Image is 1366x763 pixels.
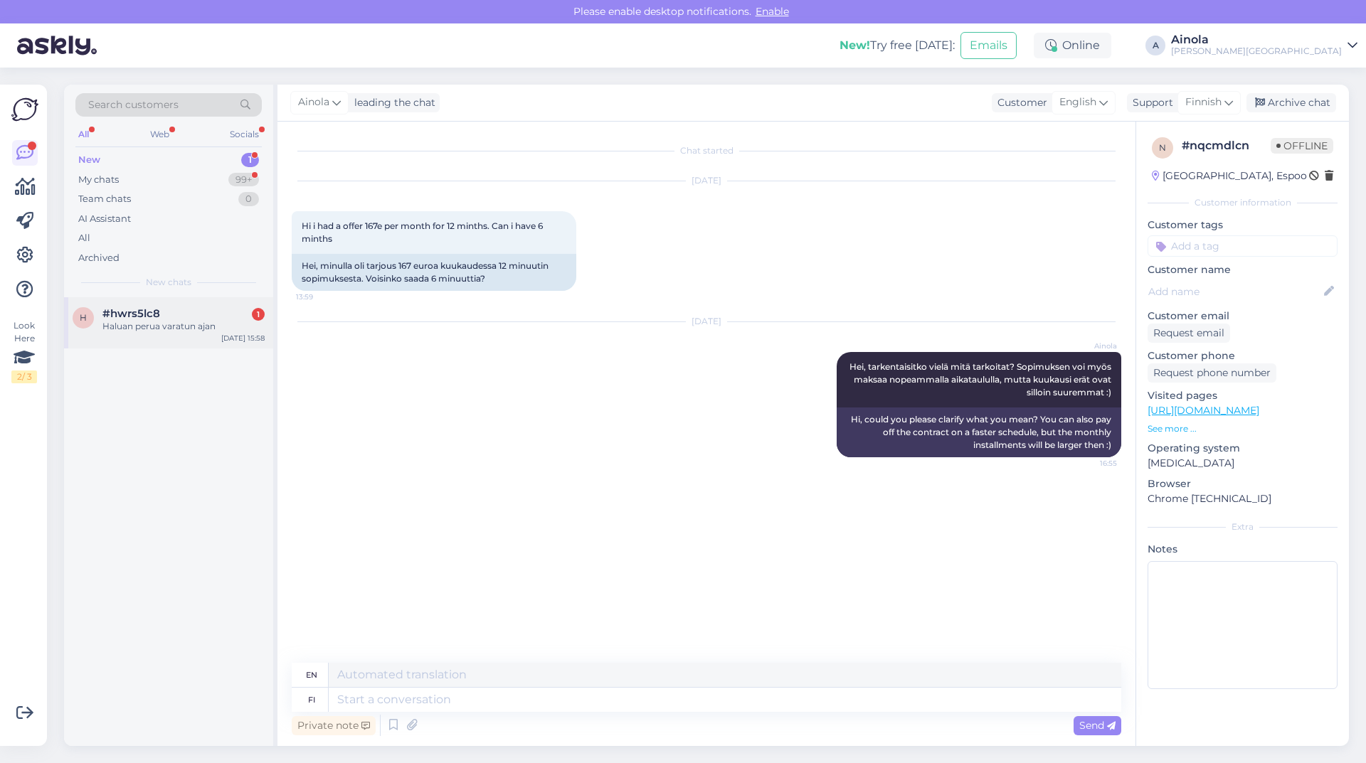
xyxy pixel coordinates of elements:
[1064,458,1117,469] span: 16:55
[78,192,131,206] div: Team chats
[1152,169,1307,183] div: [GEOGRAPHIC_DATA], Espoo
[292,174,1121,187] div: [DATE]
[1148,542,1338,557] p: Notes
[1171,34,1342,46] div: Ainola
[227,125,262,144] div: Socials
[840,37,955,54] div: Try free [DATE]:
[1171,46,1342,57] div: [PERSON_NAME][GEOGRAPHIC_DATA]
[80,312,87,323] span: h
[1148,521,1338,533] div: Extra
[349,95,435,110] div: leading the chat
[75,125,92,144] div: All
[302,220,545,244] span: Hi i had a offer 167e per month for 12 minths. Can i have 6 minths
[1148,441,1338,456] p: Operating system
[960,32,1017,59] button: Emails
[1148,284,1321,299] input: Add name
[308,688,315,712] div: fi
[1064,341,1117,351] span: Ainola
[1159,142,1166,153] span: n
[1148,422,1338,435] p: See more ...
[102,307,160,320] span: #hwrs5lc8
[1148,476,1338,491] p: Browser
[147,125,172,144] div: Web
[1059,95,1096,110] span: English
[78,251,120,265] div: Archived
[221,333,265,343] div: [DATE] 15:58
[840,38,870,52] b: New!
[1148,456,1338,471] p: [MEDICAL_DATA]
[1079,719,1116,732] span: Send
[292,315,1121,328] div: [DATE]
[849,361,1113,397] span: Hei, tarkentaisitko vielä mitä tarkoitat? Sopimuksen voi myös maksaa nopeammalla aikataululla, mu...
[228,173,259,187] div: 99+
[1034,33,1111,58] div: Online
[11,319,37,383] div: Look Here
[252,308,265,321] div: 1
[1148,309,1338,324] p: Customer email
[1127,95,1173,110] div: Support
[11,96,38,123] img: Askly Logo
[1185,95,1222,110] span: Finnish
[837,407,1121,457] div: Hi, could you please clarify what you mean? You can also pay off the contract on a faster schedul...
[1148,363,1276,383] div: Request phone number
[1182,137,1271,154] div: # nqcmdlcn
[1271,138,1333,154] span: Offline
[78,153,100,167] div: New
[1148,404,1259,417] a: [URL][DOMAIN_NAME]
[296,292,349,302] span: 13:59
[292,254,576,291] div: Hei, minulla oli tarjous 167 euroa kuukaudessa 12 minuutin sopimuksesta. Voisinko saada 6 minuuttia?
[238,192,259,206] div: 0
[78,231,90,245] div: All
[146,276,191,289] span: New chats
[1148,388,1338,403] p: Visited pages
[88,97,179,112] span: Search customers
[298,95,329,110] span: Ainola
[241,153,259,167] div: 1
[292,716,376,735] div: Private note
[292,144,1121,157] div: Chat started
[751,5,793,18] span: Enable
[1148,196,1338,209] div: Customer information
[78,212,131,226] div: AI Assistant
[102,320,265,333] div: Haluan perua varatun ajan
[1148,491,1338,506] p: Chrome [TECHNICAL_ID]
[1148,218,1338,233] p: Customer tags
[11,370,37,383] div: 2 / 3
[992,95,1047,110] div: Customer
[1148,348,1338,363] p: Customer phone
[1148,324,1230,343] div: Request email
[1171,34,1357,57] a: Ainola[PERSON_NAME][GEOGRAPHIC_DATA]
[1148,262,1338,277] p: Customer name
[78,173,119,187] div: My chats
[306,663,317,687] div: en
[1246,93,1336,112] div: Archive chat
[1148,235,1338,257] input: Add a tag
[1145,36,1165,55] div: A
